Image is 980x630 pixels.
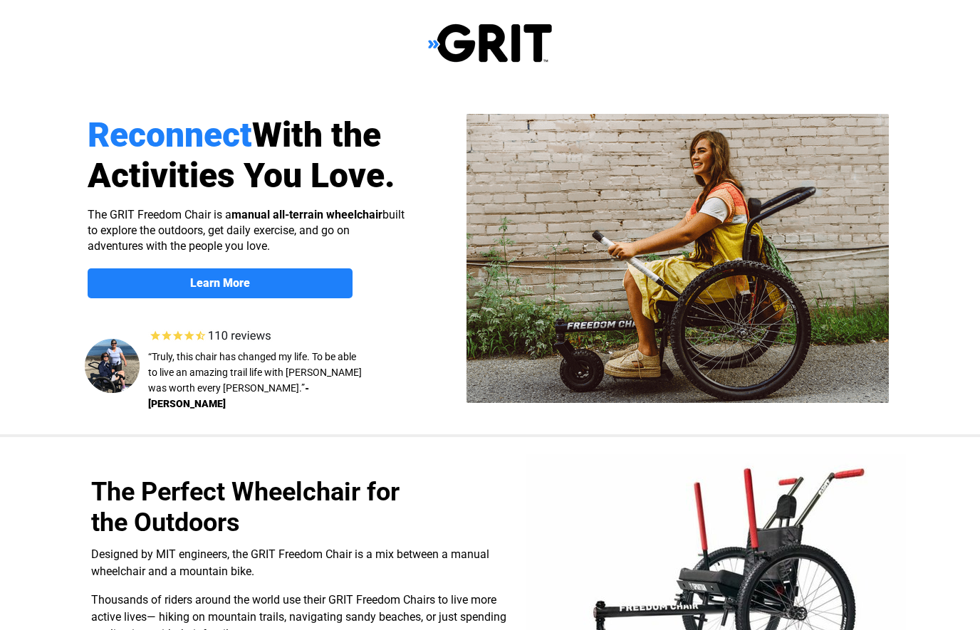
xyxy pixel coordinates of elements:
a: Learn More [88,268,353,298]
strong: manual all-terrain wheelchair [231,208,382,221]
strong: Learn More [190,276,250,290]
span: The GRIT Freedom Chair is a built to explore the outdoors, get daily exercise, and go on adventur... [88,208,405,253]
span: The Perfect Wheelchair for the Outdoors [91,477,400,537]
span: “Truly, this chair has changed my life. To be able to live an amazing trail life with [PERSON_NAM... [148,351,362,394]
span: Designed by MIT engineers, the GRIT Freedom Chair is a mix between a manual wheelchair and a moun... [91,547,489,578]
span: Activities You Love. [88,155,395,196]
span: With the [252,115,381,155]
span: Reconnect [88,115,252,155]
